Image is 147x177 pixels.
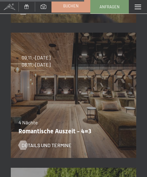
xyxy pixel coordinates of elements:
[22,142,71,149] span: Details und Termine
[18,127,125,135] p: Romantische Auszeit - 4=3
[22,61,51,68] span: 08.11.–[DATE]
[91,0,129,13] a: Anfragen
[100,4,120,10] span: Anfragen
[22,54,51,61] span: 09.11.–[DATE]
[18,142,71,149] a: Details und Termine
[18,119,38,125] span: 4 Nächte
[63,3,79,9] span: Buchen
